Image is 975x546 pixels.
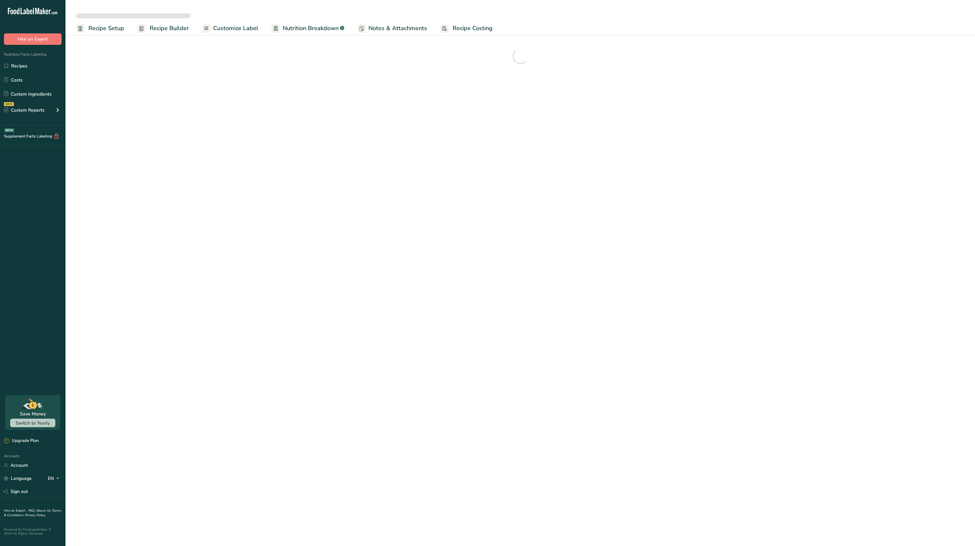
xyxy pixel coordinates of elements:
[20,410,46,417] div: Save Money
[36,508,52,513] a: About Us .
[28,508,36,513] a: FAQ .
[4,528,62,536] div: Powered By FoodLabelMaker © 2025 All Rights Reserved
[4,102,14,106] div: NEW
[4,128,14,132] div: BETA
[48,475,62,482] div: EN
[357,21,427,36] a: Notes & Attachments
[88,24,124,33] span: Recipe Setup
[440,21,493,36] a: Recipe Costing
[16,420,50,426] span: Switch to Yearly
[25,513,46,518] a: Privacy Policy
[4,438,39,444] div: Upgrade Plan
[4,473,32,484] a: Language
[453,24,493,33] span: Recipe Costing
[4,107,45,114] div: Custom Reports
[76,21,124,36] a: Recipe Setup
[10,419,55,427] button: Switch to Yearly
[202,21,258,36] a: Customize Label
[213,24,258,33] span: Customize Label
[137,21,189,36] a: Recipe Builder
[4,33,62,45] button: Hire an Expert
[150,24,189,33] span: Recipe Builder
[4,508,27,513] a: Hire an Expert .
[368,24,427,33] span: Notes & Attachments
[272,21,344,36] a: Nutrition Breakdown
[4,508,61,518] a: Terms & Conditions .
[283,24,339,33] span: Nutrition Breakdown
